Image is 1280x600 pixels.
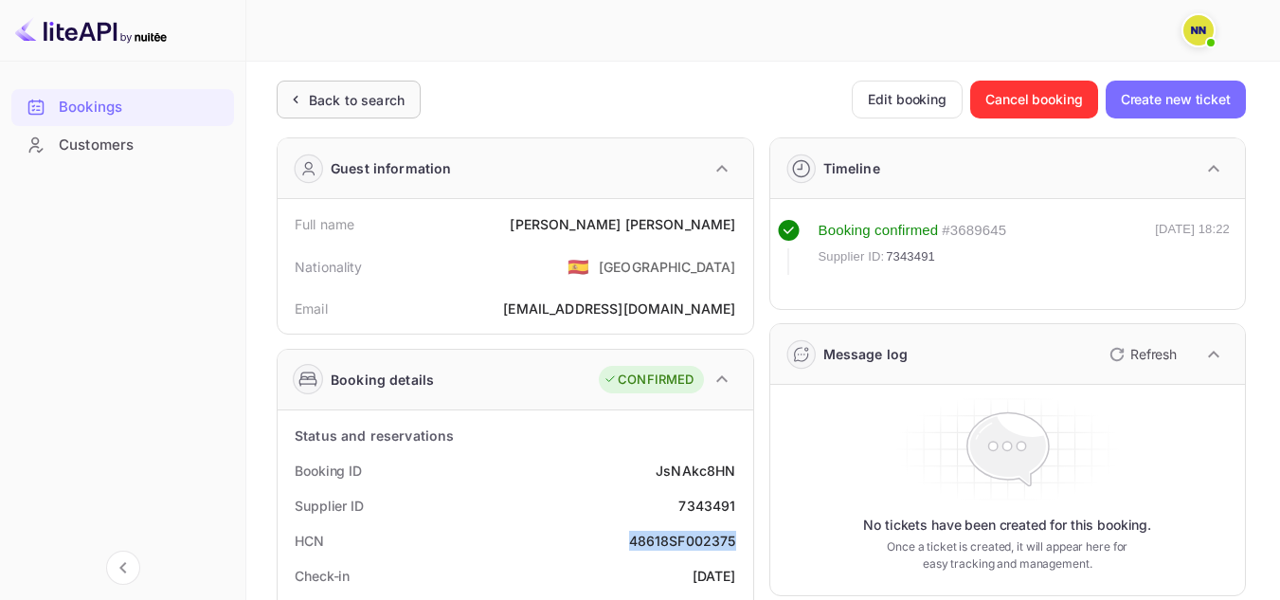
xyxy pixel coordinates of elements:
div: Booking ID [295,461,362,481]
div: Back to search [309,90,405,110]
span: United States [568,249,589,283]
button: Refresh [1098,339,1184,370]
div: Email [295,299,328,318]
div: CONFIRMED [604,371,694,390]
div: [PERSON_NAME] [PERSON_NAME] [510,214,735,234]
span: 7343491 [886,247,935,266]
img: N/A N/A [1183,15,1214,45]
div: Booking confirmed [819,220,939,242]
div: [DATE] 18:22 [1155,220,1230,275]
div: Status and reservations [295,426,454,445]
div: [DATE] [693,566,736,586]
div: Full name [295,214,354,234]
p: Once a ticket is created, it will appear here for easy tracking and management. [881,538,1134,573]
div: # 3689645 [942,220,1006,242]
button: Edit booking [852,81,963,118]
button: Cancel booking [970,81,1098,118]
button: Collapse navigation [106,551,140,585]
a: Bookings [11,89,234,124]
div: Booking details [331,370,434,390]
div: Nationality [295,257,363,277]
div: Guest information [331,158,452,178]
div: Bookings [59,97,225,118]
div: 7343491 [678,496,735,516]
button: Create new ticket [1106,81,1246,118]
div: [EMAIL_ADDRESS][DOMAIN_NAME] [503,299,735,318]
div: Customers [59,135,225,156]
div: HCN [295,531,324,551]
div: Message log [823,344,909,364]
div: 48618SF002375 [629,531,736,551]
div: JsNAkc8HN [656,461,735,481]
img: LiteAPI logo [15,15,167,45]
div: Timeline [823,158,880,178]
div: Supplier ID [295,496,364,516]
div: Check-in [295,566,350,586]
a: Customers [11,127,234,162]
p: Refresh [1130,344,1177,364]
p: No tickets have been created for this booking. [863,516,1151,535]
div: Bookings [11,89,234,126]
span: Supplier ID: [819,247,885,266]
div: Customers [11,127,234,164]
div: [GEOGRAPHIC_DATA] [599,257,736,277]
